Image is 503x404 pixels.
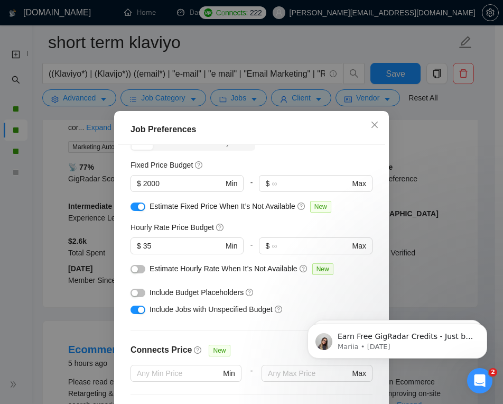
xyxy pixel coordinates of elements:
span: $ [137,240,141,252]
div: - [244,175,259,200]
span: New [312,263,333,275]
span: Min [226,178,238,189]
span: New [209,345,230,356]
div: - [241,365,262,394]
span: question-circle [194,346,202,354]
h5: Hourly Rate Price Budget [131,222,214,233]
iframe: Intercom live chat [467,368,492,393]
span: Include Jobs with Unspecified Budget [150,305,273,314]
span: question-circle [297,202,306,210]
span: Max [352,240,366,252]
span: $ [265,178,269,189]
iframe: Intercom notifications message [292,301,503,375]
span: question-circle [275,305,283,314]
span: question-circle [300,264,308,273]
span: question-circle [216,223,225,232]
h4: Connects Price [131,344,192,356]
span: Earn Free GigRadar Credits - Just by Sharing Your Story! 💬 Want more credits for sending proposal... [46,31,182,291]
span: question-circle [246,288,254,297]
span: Estimate Hourly Rate When It’s Not Available [150,264,297,273]
span: Min [226,240,238,252]
span: Include Budget Placeholders [150,288,244,297]
input: Any Max Price [268,368,350,379]
div: - [244,237,259,263]
button: Close [360,111,389,140]
span: $ [265,240,269,252]
input: 0 [143,240,223,252]
span: question-circle [195,161,203,169]
span: Estimate Fixed Price When It’s Not Available [150,202,295,210]
span: 2 [489,368,497,377]
p: Message from Mariia, sent 6w ago [46,41,182,50]
input: Any Min Price [137,368,221,379]
input: ∞ [272,240,350,252]
h5: Fixed Price Budget [131,159,193,171]
input: ∞ [272,178,350,189]
span: Min [223,368,235,379]
input: 0 [143,178,223,189]
span: $ [137,178,141,189]
span: close [370,121,379,129]
span: Max [352,178,366,189]
span: New [310,201,331,213]
div: Job Preferences [131,123,372,136]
